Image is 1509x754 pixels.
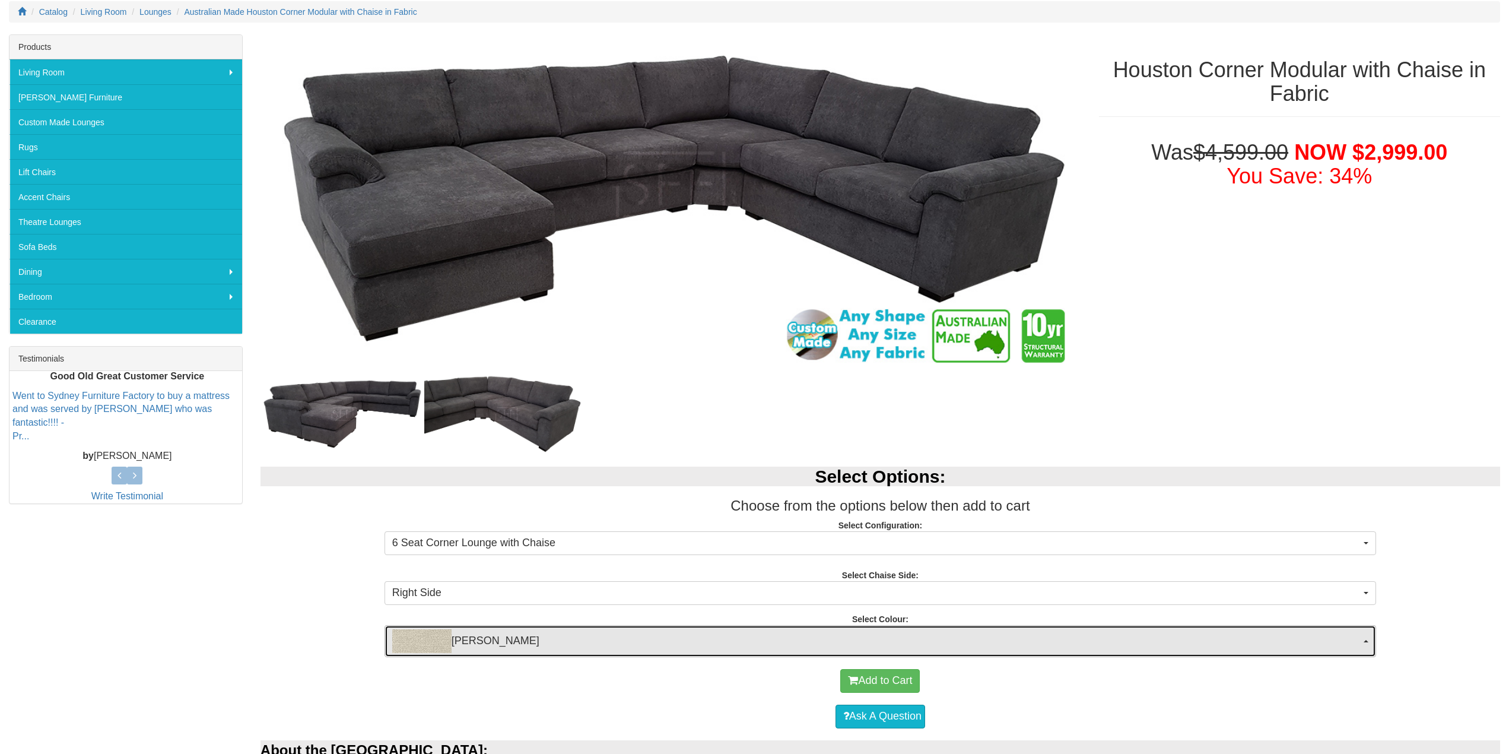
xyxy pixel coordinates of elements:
a: Theatre Lounges [9,209,242,234]
span: 6 Seat Corner Lounge with Chaise [392,536,1361,551]
a: [PERSON_NAME] Furniture [9,84,242,109]
button: Right Side [385,581,1376,605]
button: Add to Cart [840,669,920,693]
h3: Choose from the options below then add to cart [260,498,1500,514]
b: Good Old Great Customer Service [50,371,205,381]
strong: Select Configuration: [838,521,923,530]
span: NOW $2,999.00 [1294,140,1447,164]
p: [PERSON_NAME] [12,449,242,463]
a: Clearance [9,309,242,334]
a: Accent Chairs [9,184,242,209]
b: by [82,451,94,461]
a: Ask A Question [835,705,925,728]
div: Products [9,35,242,59]
a: Lift Chairs [9,159,242,184]
a: Dining [9,259,242,284]
a: Sofa Beds [9,234,242,259]
strong: Select Chaise Side: [842,571,919,580]
a: Rugs [9,134,242,159]
h1: Was [1099,141,1500,188]
a: Bedroom [9,284,242,309]
span: [PERSON_NAME] [392,629,1361,653]
b: Select Options: [815,467,945,486]
strong: Select Colour: [852,614,908,624]
a: Living Room [81,7,127,17]
span: Right Side [392,585,1361,601]
font: You Save: 34% [1227,164,1372,188]
button: Fletcher Barley[PERSON_NAME] [385,625,1376,657]
img: Fletcher Barley [392,629,452,653]
a: Living Room [9,59,242,84]
a: Lounges [139,7,171,17]
div: Testimonials [9,347,242,371]
h1: Houston Corner Modular with Chaise in Fabric [1099,58,1500,105]
a: Catalog [39,7,68,17]
a: Australian Made Houston Corner Modular with Chaise in Fabric [185,7,417,17]
button: 6 Seat Corner Lounge with Chaise [385,531,1376,555]
del: $4,599.00 [1193,140,1288,164]
a: Write Testimonial [91,491,163,501]
a: Custom Made Lounges [9,109,242,134]
a: Went to Sydney Furniture Factory to buy a mattress and was served by [PERSON_NAME] who was fantas... [12,391,230,442]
